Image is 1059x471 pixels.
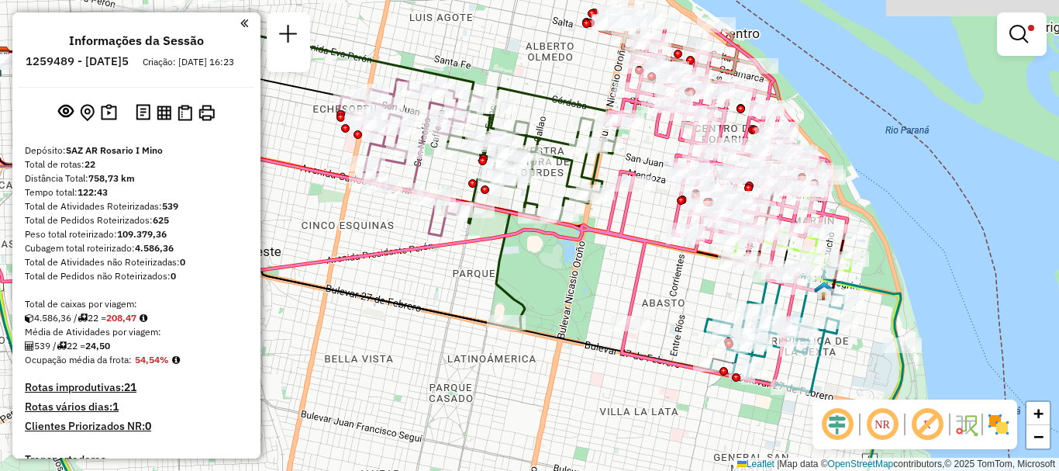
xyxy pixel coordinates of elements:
[174,102,195,124] button: Visualizar Romaneio
[77,101,98,125] button: Centralizar mapa no depósito ou ponto de apoio
[1033,427,1043,446] span: −
[57,341,67,351] i: Total de rotas
[1003,19,1040,50] a: Exibir filtros
[88,172,135,184] strong: 758,73 km
[814,281,834,301] img: UDC - Rosario 1
[25,158,248,171] div: Total de rotas:
[124,380,136,394] strong: 21
[98,101,120,125] button: Painel de Sugestão
[25,325,248,339] div: Média de Atividades por viagem:
[25,381,248,394] h4: Rotas improdutivas:
[106,312,136,324] strong: 208,47
[117,228,167,240] strong: 109.379,36
[195,102,218,124] button: Imprimir Rotas
[954,412,978,437] img: Fluxo de ruas
[25,354,132,365] span: Ocupação média da frota:
[25,255,248,269] div: Total de Atividades não Roteirizadas:
[777,459,779,469] span: |
[171,270,176,282] strong: 0
[25,297,248,311] div: Total de caixas por viagem:
[1026,402,1050,425] a: Zoom in
[25,339,248,353] div: 539 / 22 =
[162,200,178,212] strong: 539
[153,214,169,226] strong: 625
[25,144,248,158] div: Depósito:
[1033,403,1043,423] span: +
[986,412,1011,437] img: Exibir/Ocultar setores
[85,340,110,352] strong: 24,50
[909,406,946,443] span: Exibir rótulo
[25,185,248,199] div: Tempo total:
[25,313,34,323] i: Cubagem total roteirizado
[172,355,180,365] em: Média calculada utilizando a maior ocupação (%Peso ou %Cubagem) de cada rota da sessão. Rotas cro...
[240,14,248,32] a: Clique aqui para minimizar o painel
[154,102,174,123] button: Visualizar relatório de Roteirização
[140,313,147,323] i: Meta Caixas/viagem: 266,08 Diferença: -57,61
[733,458,1059,471] div: Map data © contributors,© 2025 TomTom, Microsoft
[85,158,95,170] strong: 22
[135,354,169,365] strong: 54,54%
[25,241,248,255] div: Cubagem total roteirizado:
[66,144,163,156] strong: SAZ AR Rosario I Mino
[828,459,894,469] a: OpenStreetMap
[25,171,248,185] div: Distância Total:
[78,186,108,198] strong: 122:43
[25,311,248,325] div: 4.586,36 / 22 =
[133,101,154,125] button: Logs desbloquear sessão
[25,199,248,213] div: Total de Atividades Roteirizadas:
[55,100,77,125] button: Exibir sessão original
[25,227,248,241] div: Peso total roteirizado:
[1026,425,1050,448] a: Zoom out
[135,242,174,254] strong: 4.586,36
[1028,25,1034,31] span: Filtro Ativo
[136,55,240,69] div: Criação: [DATE] 16:23
[25,213,248,227] div: Total de Pedidos Roteirizados:
[180,256,185,268] strong: 0
[25,453,248,466] h4: Transportadoras
[145,419,151,433] strong: 0
[25,341,34,351] i: Total de Atividades
[25,420,248,433] h4: Clientes Priorizados NR:
[25,400,248,414] h4: Rotas vários dias:
[112,400,119,414] strong: 1
[26,54,129,68] h6: 1259489 - [DATE]5
[819,406,856,443] span: Ocultar deslocamento
[864,406,901,443] span: Ocultar NR
[737,459,774,469] a: Leaflet
[25,269,248,283] div: Total de Pedidos não Roteirizados:
[69,33,204,48] h4: Informações da Sessão
[78,313,88,323] i: Total de rotas
[273,19,304,54] a: Nova sessão e pesquisa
